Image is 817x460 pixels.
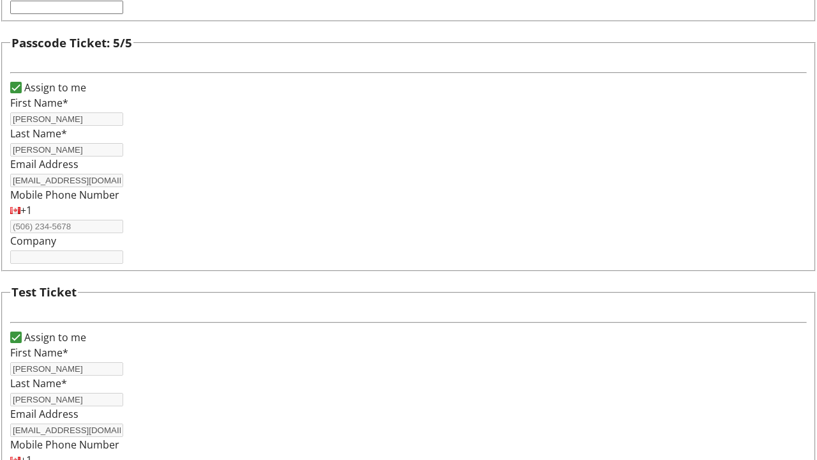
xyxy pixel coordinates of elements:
[11,283,77,301] h3: Test Ticket
[22,330,86,345] label: Assign to me
[10,157,79,171] label: Email Address
[10,234,56,248] label: Company
[22,80,86,95] label: Assign to me
[10,407,79,421] label: Email Address
[10,188,119,202] label: Mobile Phone Number
[10,376,67,390] label: Last Name*
[10,126,67,141] label: Last Name*
[10,96,68,110] label: First Name*
[10,346,68,360] label: First Name*
[10,438,119,452] label: Mobile Phone Number
[10,220,123,233] input: (506) 234-5678
[11,34,132,52] h3: Passcode Ticket: 5/5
